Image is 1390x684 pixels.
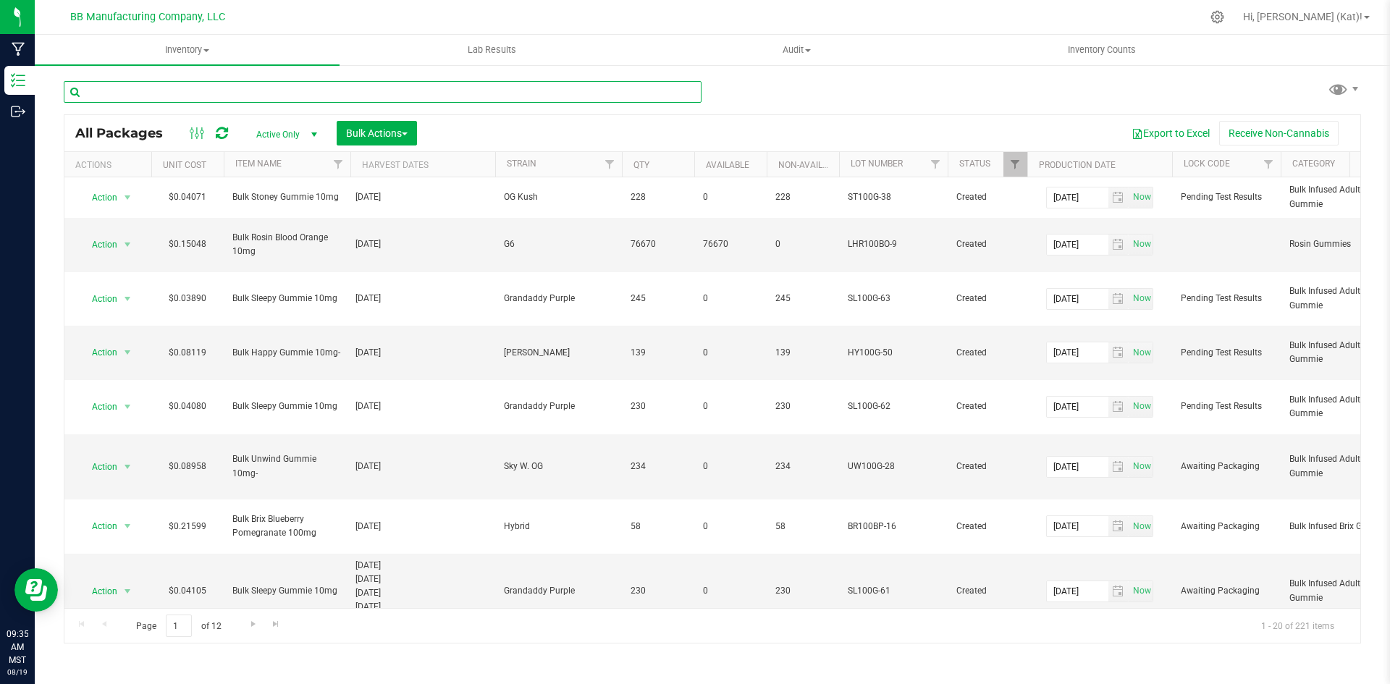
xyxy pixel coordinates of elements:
span: 76670 [703,237,758,251]
span: Action [79,581,118,601]
span: 1 - 20 of 221 items [1250,615,1346,636]
span: LHR100BO-9 [848,237,939,251]
span: Action [79,235,118,255]
a: Go to the next page [243,615,264,634]
div: Actions [75,160,146,170]
span: All Packages [75,125,177,141]
span: select [119,342,137,363]
span: SL100G-63 [848,292,939,305]
span: 245 [775,292,830,305]
span: 230 [775,584,830,598]
p: 09:35 AM MST [7,628,28,667]
span: Awaiting Packaging [1181,520,1272,533]
td: $0.08958 [151,434,224,500]
span: Grandaddy Purple [504,400,613,413]
span: 228 [631,190,686,204]
span: select [119,235,137,255]
span: 139 [631,346,686,360]
span: 139 [775,346,830,360]
span: select [1129,457,1153,477]
span: select [119,457,137,477]
span: select [1108,516,1129,536]
th: Harvest Dates [350,152,495,177]
span: Bulk Sleepy Gummie 10mg [232,400,342,413]
span: select [1108,457,1129,477]
span: select [1108,187,1129,208]
div: [DATE] [355,586,491,600]
button: Receive Non-Cannabis [1219,121,1339,145]
a: Lab Results [340,35,644,65]
span: Created [956,346,1019,360]
inline-svg: Outbound [11,104,25,119]
td: $0.08119 [151,326,224,380]
div: [DATE] [355,573,491,586]
a: Non-Available [778,160,843,170]
a: Available [706,160,749,170]
iframe: Resource center [14,568,58,612]
span: select [1129,187,1153,208]
span: 0 [703,400,758,413]
span: Set Current date [1129,288,1154,309]
p: 08/19 [7,667,28,677]
span: select [1108,397,1129,417]
span: SL100G-62 [848,400,939,413]
span: Awaiting Packaging [1181,460,1272,473]
a: Inventory [35,35,340,65]
span: Set Current date [1129,516,1154,537]
span: Set Current date [1129,187,1154,208]
div: [DATE] [355,520,491,533]
span: select [1129,397,1153,417]
span: select [119,187,137,208]
span: 0 [703,190,758,204]
input: Search Package ID, Item Name, SKU, Lot or Part Number... [64,81,702,103]
span: BR100BP-16 [848,520,939,533]
span: Action [79,342,118,363]
span: Bulk Sleepy Gummie 10mg [232,292,342,305]
span: Hybrid [504,520,613,533]
span: Bulk Rosin Blood Orange 10mg [232,231,342,258]
span: select [1129,289,1153,309]
span: select [119,397,137,417]
span: select [1108,581,1129,601]
span: Sky W. OG [504,460,613,473]
td: $0.04071 [151,177,224,218]
span: 234 [631,460,686,473]
a: Strain [507,159,536,169]
span: Bulk Brix Blueberry Pomegranate 100mg [232,512,342,540]
span: 0 [703,584,758,598]
button: Export to Excel [1122,121,1219,145]
span: select [1129,342,1153,363]
a: Production Date [1039,160,1116,170]
span: UW100G-28 [848,460,939,473]
div: [DATE] [355,400,491,413]
span: Audit [645,43,948,56]
span: Created [956,584,1019,598]
div: [DATE] [355,237,491,251]
div: [DATE] [355,559,491,573]
div: [DATE] [355,600,491,614]
span: Bulk Stoney Gummie 10mg [232,190,342,204]
span: 234 [775,460,830,473]
span: Pending Test Results [1181,346,1272,360]
span: Bulk Sleepy Gummie 10mg [232,584,342,598]
a: Unit Cost [163,160,206,170]
div: Manage settings [1208,10,1226,24]
span: HY100G-50 [848,346,939,360]
span: Action [79,187,118,208]
span: Created [956,190,1019,204]
span: SL100G-61 [848,584,939,598]
span: Action [79,397,118,417]
span: 58 [775,520,830,533]
div: [DATE] [355,190,491,204]
span: Inventory Counts [1048,43,1155,56]
span: OG Kush [504,190,613,204]
span: Inventory [35,43,340,56]
span: Pending Test Results [1181,292,1272,305]
button: Bulk Actions [337,121,417,145]
span: 245 [631,292,686,305]
span: 0 [703,460,758,473]
span: Set Current date [1129,342,1154,363]
span: 76670 [631,237,686,251]
span: Grandaddy Purple [504,292,613,305]
span: 230 [631,400,686,413]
